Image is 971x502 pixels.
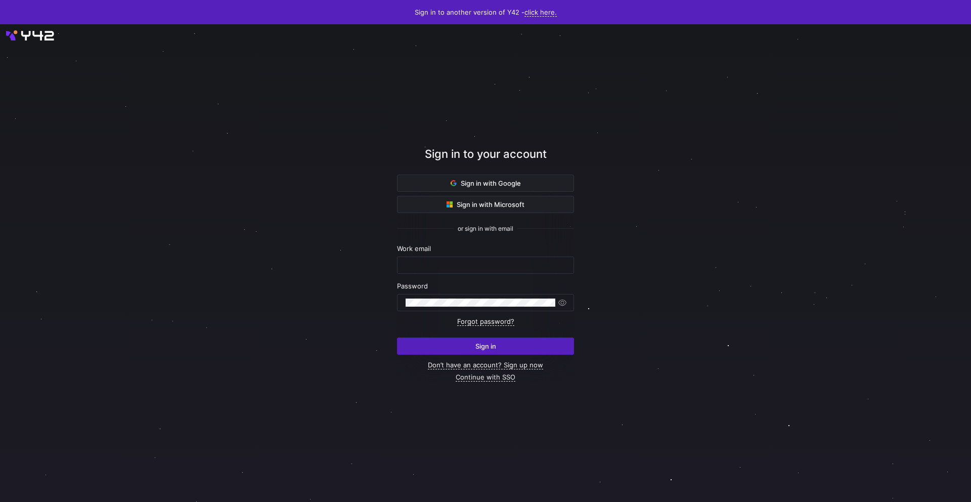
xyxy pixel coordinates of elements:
[428,361,543,369] a: Don’t have an account? Sign up now
[451,179,521,187] span: Sign in with Google
[447,200,524,208] span: Sign in with Microsoft
[397,244,431,253] span: Work email
[458,225,513,232] span: or sign in with email
[524,8,557,17] a: click here.
[397,282,428,290] span: Password
[457,317,514,326] a: Forgot password?
[397,338,574,355] button: Sign in
[456,373,515,382] a: Continue with SSO
[397,196,574,213] button: Sign in with Microsoft
[397,146,574,175] div: Sign in to your account
[397,175,574,192] button: Sign in with Google
[475,342,496,350] span: Sign in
